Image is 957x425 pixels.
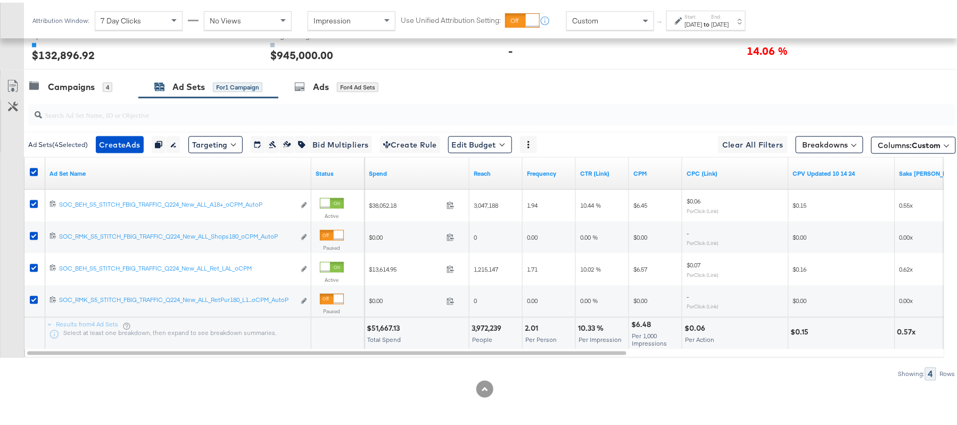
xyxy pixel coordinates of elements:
a: SOC_RMK_S5_STITCH_FBIG_TRAFFIC_Q224_New_ALL_Shops180_oCPM_AutoP [59,230,295,241]
div: [DATE] [712,18,729,26]
span: 1.71 [527,263,538,271]
button: CreateAds [96,134,144,151]
span: Per Action [685,333,714,341]
span: - [687,290,689,298]
sub: Per Click (Link) [687,301,719,307]
span: Per 1,000 Impressions [632,330,667,345]
span: 0.62x [900,263,913,271]
div: $51,667.13 [367,321,403,331]
label: End: [712,11,729,18]
span: 0.00x [900,295,913,303]
span: $0.00 [793,295,807,303]
div: for 1 Campaign [213,80,262,89]
div: 3,972,239 [472,321,505,331]
strong: to [703,18,712,26]
div: Attribution Window: [32,14,89,22]
div: 4 [103,80,112,89]
div: 2.01 [525,321,541,331]
div: SOC_RMK_S5_STITCH_FBIG_TRAFFIC_Q224_New_ALL_RetPur180_L1...oCPM_AutoP [59,293,295,302]
span: Total Spend [367,333,401,341]
span: - [687,226,689,234]
label: Active [320,274,344,281]
div: SOC_BEH_S5_STITCH_FBIG_TRAFFIC_Q224_New_ALL_Ret_LAL_oCPM [59,261,295,270]
span: 1,215,147 [474,263,498,271]
span: 0.55x [900,199,913,207]
span: 0.00x [900,231,913,239]
span: 10.44 % [580,199,601,207]
span: 1.94 [527,199,538,207]
span: 14.06 % [747,40,788,55]
span: 0.00 % [580,231,598,239]
button: Breakdowns [796,134,863,151]
label: Paused [320,242,344,249]
button: Clear All Filters [718,134,788,151]
a: The number of people your ad was served to. [474,167,518,175]
span: $38,052.18 [369,199,442,207]
a: The average number of times your ad was served to each person. [527,167,572,175]
div: - [509,40,513,56]
span: 0.00 [527,295,538,303]
a: Shows the current state of your Ad Set. [316,167,360,175]
div: Campaigns [48,78,95,91]
a: SOC_RMK_S5_STITCH_FBIG_TRAFFIC_Q224_New_ALL_RetPur180_L1...oCPM_AutoP [59,293,295,305]
label: Paused [320,306,344,313]
button: Create Rule [380,134,440,151]
div: [DATE] [685,18,703,26]
span: 3,047,188 [474,199,498,207]
sub: Per Click (Link) [687,269,719,275]
a: Your Ad Set name. [49,167,307,175]
span: 7 Day Clicks [101,13,141,23]
span: ↑ [655,18,665,22]
div: for 4 Ad Sets [337,80,378,89]
span: No Views [210,13,241,23]
span: $0.16 [793,263,807,271]
a: The average cost you've paid to have 1,000 impressions of your ad. [633,167,678,175]
div: Showing: [898,368,925,375]
a: The number of clicks received on a link in your ad divided by the number of impressions. [580,167,625,175]
button: Targeting [188,134,243,151]
div: Ad Sets ( 4 Selected) [28,137,88,147]
span: $6.45 [633,199,647,207]
span: Clear All Filters [722,136,783,149]
span: 0.00 % [580,295,598,303]
span: 0.00 [527,231,538,239]
span: $0.00 [793,231,807,239]
label: Use Unified Attribution Setting: [401,13,501,23]
div: 0.57x [897,325,919,335]
div: $945,000.00 [270,45,333,60]
span: 10.02 % [580,263,601,271]
span: Columns: [878,137,941,148]
span: $0.00 [369,295,442,303]
div: $6.48 [631,317,654,328]
span: Create Rule [383,136,437,149]
a: The average cost for each link click you've received from your ad. [687,167,785,175]
div: Rows [939,368,956,375]
sub: Per Click (Link) [687,237,719,243]
label: Start: [685,11,703,18]
span: $13,614.95 [369,263,442,271]
span: $0.00 [369,231,442,239]
div: SOC_RMK_S5_STITCH_FBIG_TRAFFIC_Q224_New_ALL_Shops180_oCPM_AutoP [59,230,295,238]
sub: Per Click (Link) [687,205,719,211]
div: SOC_BEH_S5_STITCH_FBIG_TRAFFIC_Q224_New_ALL_A18+_oCPM_AutoP [59,198,295,206]
div: $132,896.92 [32,45,95,60]
a: SOC_BEH_S5_STITCH_FBIG_TRAFFIC_Q224_New_ALL_A18+_oCPM_AutoP [59,198,295,209]
span: 0 [474,231,477,239]
span: People [472,333,492,341]
div: Ad Sets [172,78,205,91]
span: $0.15 [793,199,807,207]
label: Active [320,210,344,217]
div: 4 [925,365,936,378]
div: 10.33 % [578,321,607,331]
a: SOC_BEH_S5_STITCH_FBIG_TRAFFIC_Q224_New_ALL_Ret_LAL_oCPM [59,261,295,273]
input: Search Ad Set Name, ID or Objective [42,97,871,118]
span: Per Impression [579,333,622,341]
span: 0 [474,295,477,303]
button: Columns:Custom [871,134,956,151]
div: $0.06 [684,321,708,331]
span: Custom [572,13,598,23]
span: $6.57 [633,263,647,271]
span: $0.06 [687,194,700,202]
div: Ads [313,78,329,91]
button: Edit Budget [448,134,512,151]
